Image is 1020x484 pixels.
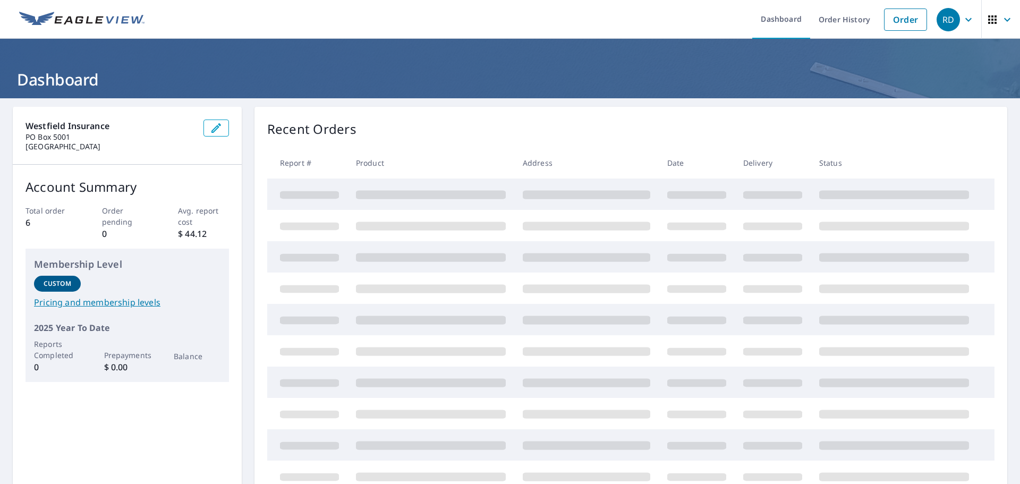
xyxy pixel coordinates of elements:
h1: Dashboard [13,69,1007,90]
p: Total order [25,205,76,216]
p: Reports Completed [34,338,81,361]
p: 0 [34,361,81,373]
a: Pricing and membership levels [34,296,220,309]
th: Date [659,147,735,179]
th: Delivery [735,147,811,179]
p: 2025 Year To Date [34,321,220,334]
p: Recent Orders [267,120,356,139]
p: Membership Level [34,257,220,271]
p: Account Summary [25,177,229,197]
p: Avg. report cost [178,205,229,227]
th: Address [514,147,659,179]
p: 6 [25,216,76,229]
p: 0 [102,227,153,240]
div: RD [937,8,960,31]
p: Westfield Insurance [25,120,195,132]
p: Custom [44,279,71,288]
a: Order [884,9,927,31]
p: $ 44.12 [178,227,229,240]
p: PO Box 5001 [25,132,195,142]
img: EV Logo [19,12,144,28]
p: Balance [174,351,220,362]
p: Prepayments [104,350,151,361]
p: $ 0.00 [104,361,151,373]
p: [GEOGRAPHIC_DATA] [25,142,195,151]
th: Product [347,147,514,179]
th: Status [811,147,977,179]
p: Order pending [102,205,153,227]
th: Report # [267,147,347,179]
